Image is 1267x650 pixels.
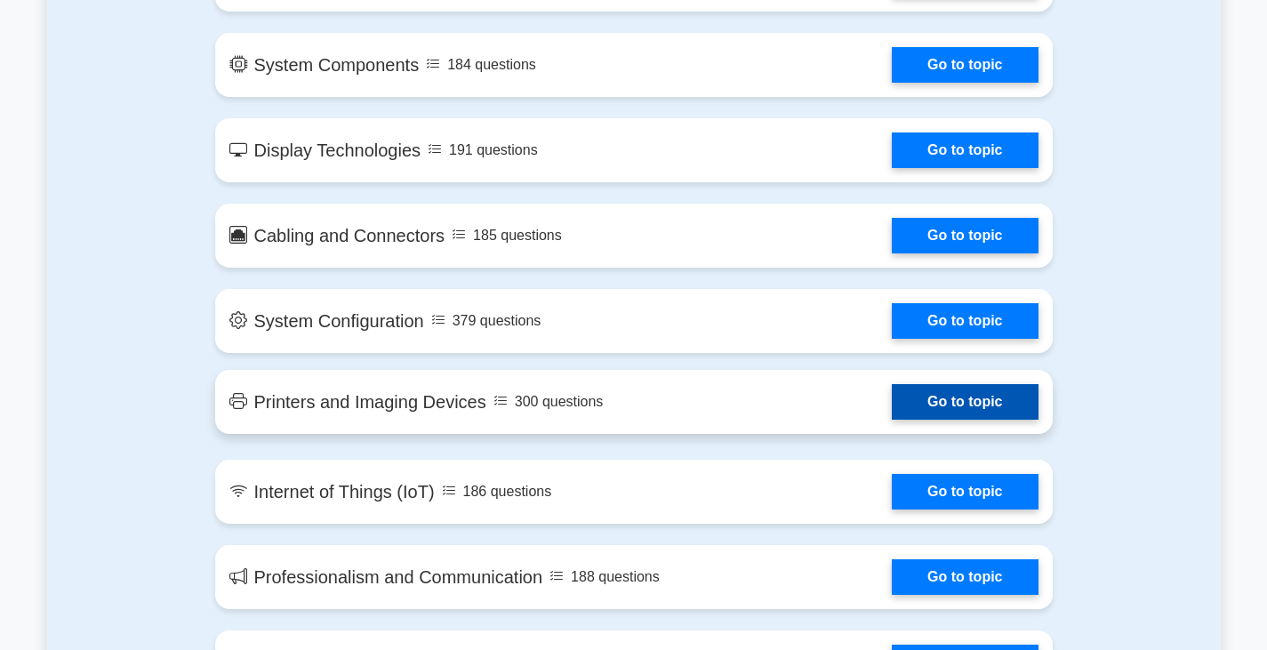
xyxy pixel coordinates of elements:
[892,384,1038,420] a: Go to topic
[892,47,1038,83] a: Go to topic
[892,132,1038,168] a: Go to topic
[892,559,1038,595] a: Go to topic
[892,218,1038,253] a: Go to topic
[892,303,1038,339] a: Go to topic
[892,474,1038,510] a: Go to topic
